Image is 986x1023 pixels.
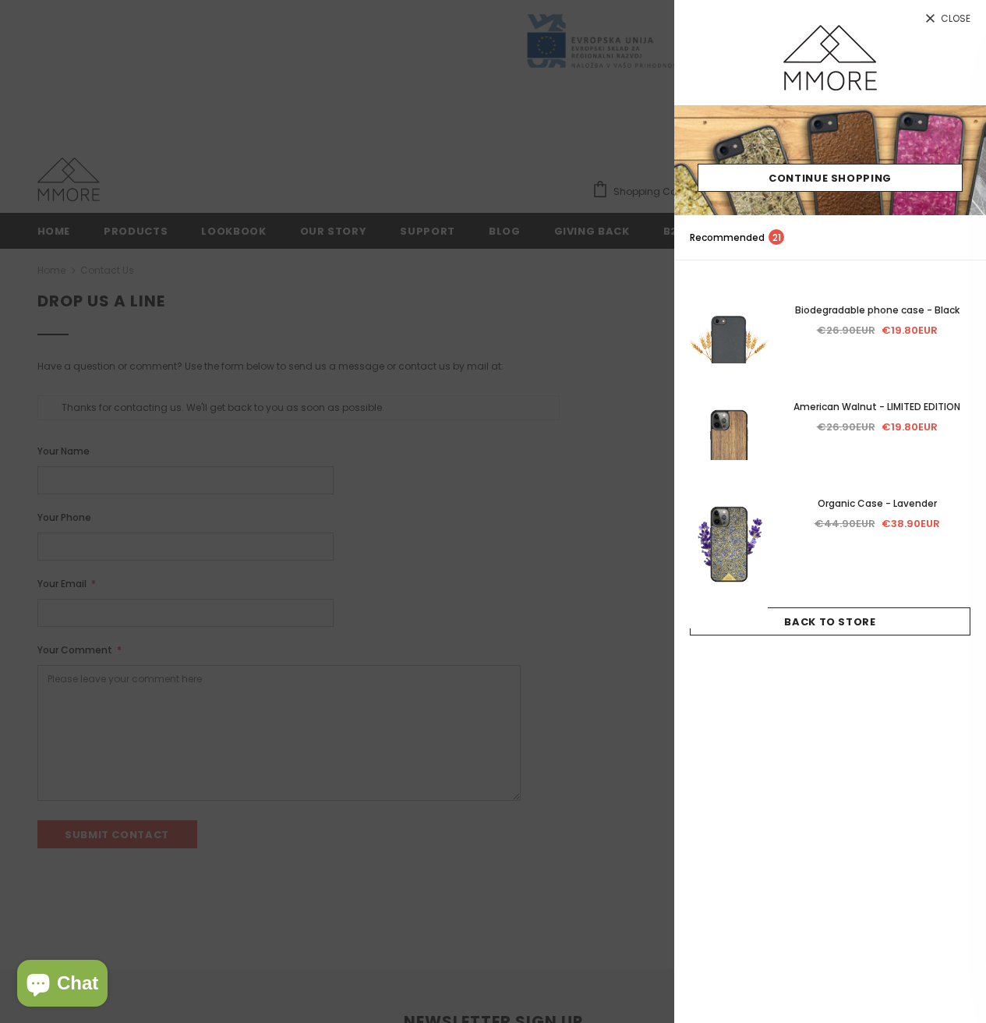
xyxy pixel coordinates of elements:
span: €38.90EUR [882,516,940,531]
span: €19.80EUR [882,323,938,338]
span: €26.90EUR [817,323,875,338]
span: 21 [769,229,784,245]
span: Biodegradable phone case - Black [795,303,959,317]
a: Back To Store [690,607,970,635]
a: Biodegradable phone case - Black [783,302,970,319]
span: Close [941,14,970,23]
span: €44.90EUR [815,516,875,531]
span: Organic Case - Lavender [818,497,937,510]
a: search [955,230,970,246]
span: American Walnut - LIMITED EDITION [793,400,960,413]
span: €26.90EUR [817,419,875,434]
a: Continue Shopping [698,164,963,192]
a: American Walnut - LIMITED EDITION [783,398,970,416]
p: Recommended [690,229,784,246]
span: €19.80EUR [882,419,938,434]
a: Organic Case - Lavender [783,495,970,512]
inbox-online-store-chat: Shopify online store chat [12,960,112,1011]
